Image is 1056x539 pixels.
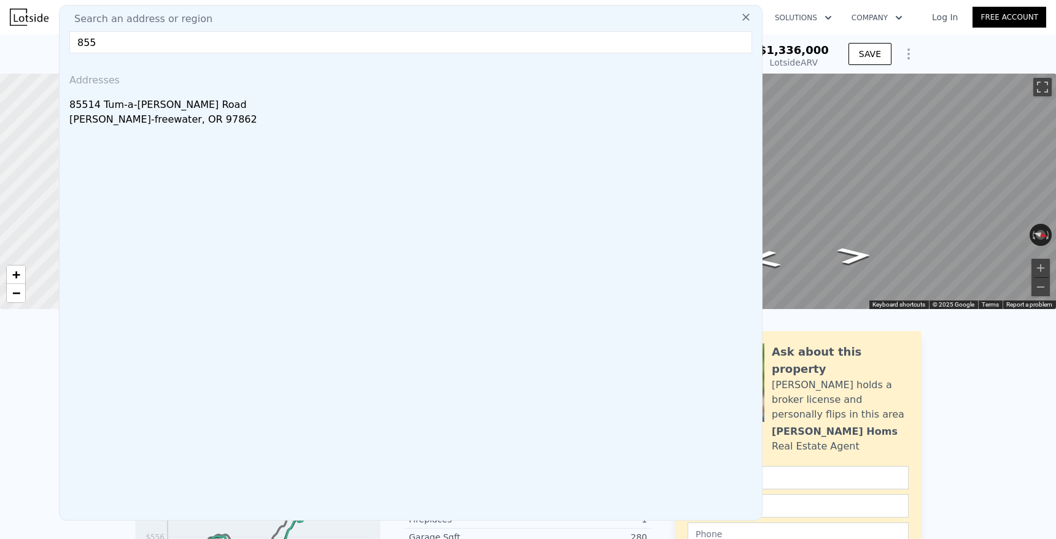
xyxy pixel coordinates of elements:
button: Solutions [765,7,842,29]
button: Zoom out [1031,278,1050,296]
path: Go South, Pacific Heights Blvd [731,247,795,272]
input: Email [688,494,909,518]
button: Show Options [896,42,921,66]
div: 85514 Tum-a-[PERSON_NAME] Road [69,93,757,112]
span: Search an address or region [64,12,212,26]
span: + [12,267,20,282]
button: Rotate counterclockwise [1030,224,1036,246]
input: Name [688,466,909,489]
input: Enter an address, city, region, neighborhood or zip code [69,31,752,53]
button: Rotate clockwise [1046,224,1052,246]
div: Street View [562,74,1056,309]
button: Company [842,7,912,29]
button: Reset the view [1029,227,1053,242]
button: SAVE [848,43,891,65]
button: Zoom in [1031,259,1050,277]
div: Lotside ARV [759,56,829,69]
div: [PERSON_NAME] Homs [772,424,898,439]
div: Addresses [64,63,757,93]
path: Go North, Pacific Heights Blvd [823,243,887,268]
a: Zoom out [7,284,25,302]
div: Ask about this property [772,343,909,378]
img: Lotside [10,9,49,26]
div: Real Estate Agent [772,439,860,454]
a: Terms (opens in new tab) [982,301,999,308]
div: Map [562,74,1056,309]
span: $1,336,000 [759,44,829,56]
button: Keyboard shortcuts [872,300,925,309]
span: − [12,285,20,300]
a: Report a problem [1006,301,1052,308]
span: © 2025 Google [933,301,974,308]
a: Log In [917,11,973,23]
div: [PERSON_NAME] holds a broker license and personally flips in this area [772,378,909,422]
a: Free Account [973,7,1046,28]
div: [PERSON_NAME]-freewater, OR 97862 [69,112,757,129]
a: Zoom in [7,266,25,284]
button: Toggle fullscreen view [1033,78,1052,96]
tspan: $706 [146,513,165,521]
